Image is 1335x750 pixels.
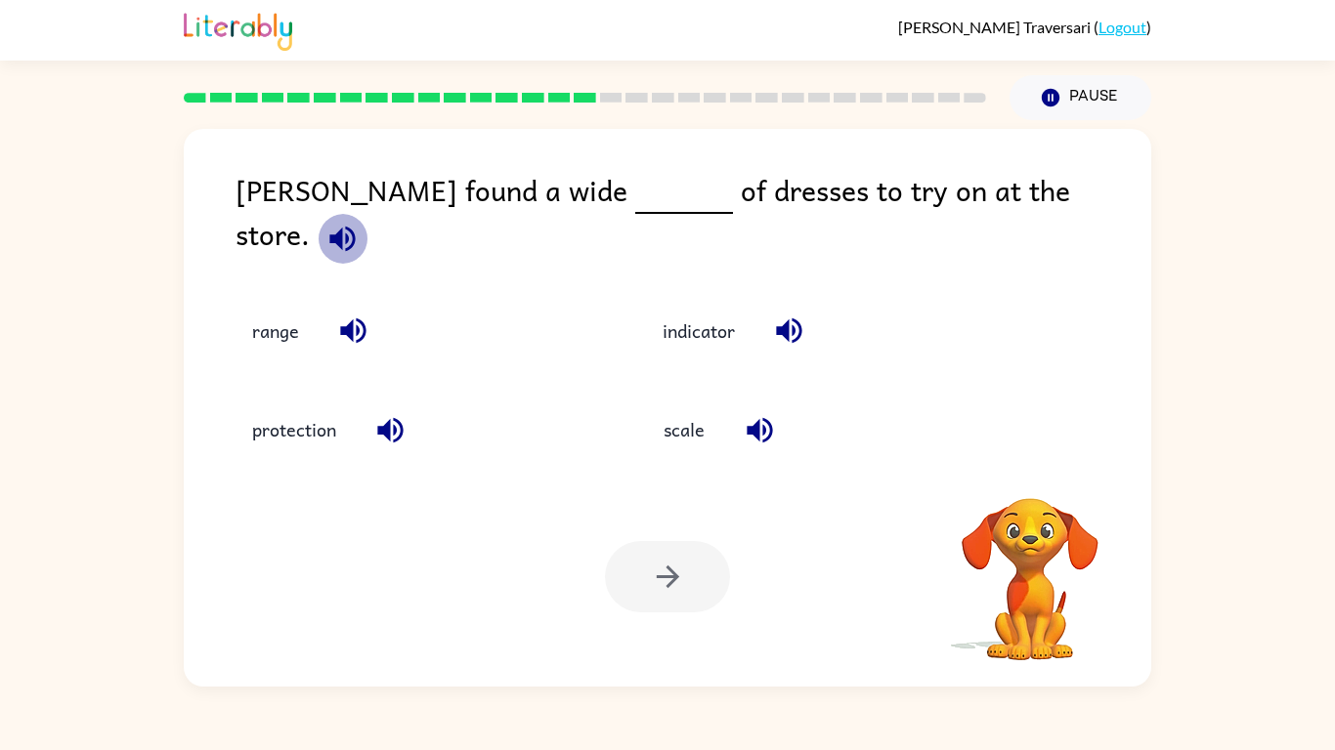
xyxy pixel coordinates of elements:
[1010,75,1151,120] button: Pause
[643,403,725,456] button: scale
[1098,18,1146,36] a: Logout
[932,468,1128,663] video: Your browser must support playing .mp4 files to use Literably. Please try using another browser.
[236,168,1151,266] div: [PERSON_NAME] found a wide of dresses to try on at the store.
[898,18,1151,36] div: ( )
[233,403,356,456] button: protection
[184,8,292,51] img: Literably
[643,305,754,357] button: indicator
[898,18,1094,36] span: [PERSON_NAME] Traversari
[233,305,319,357] button: range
